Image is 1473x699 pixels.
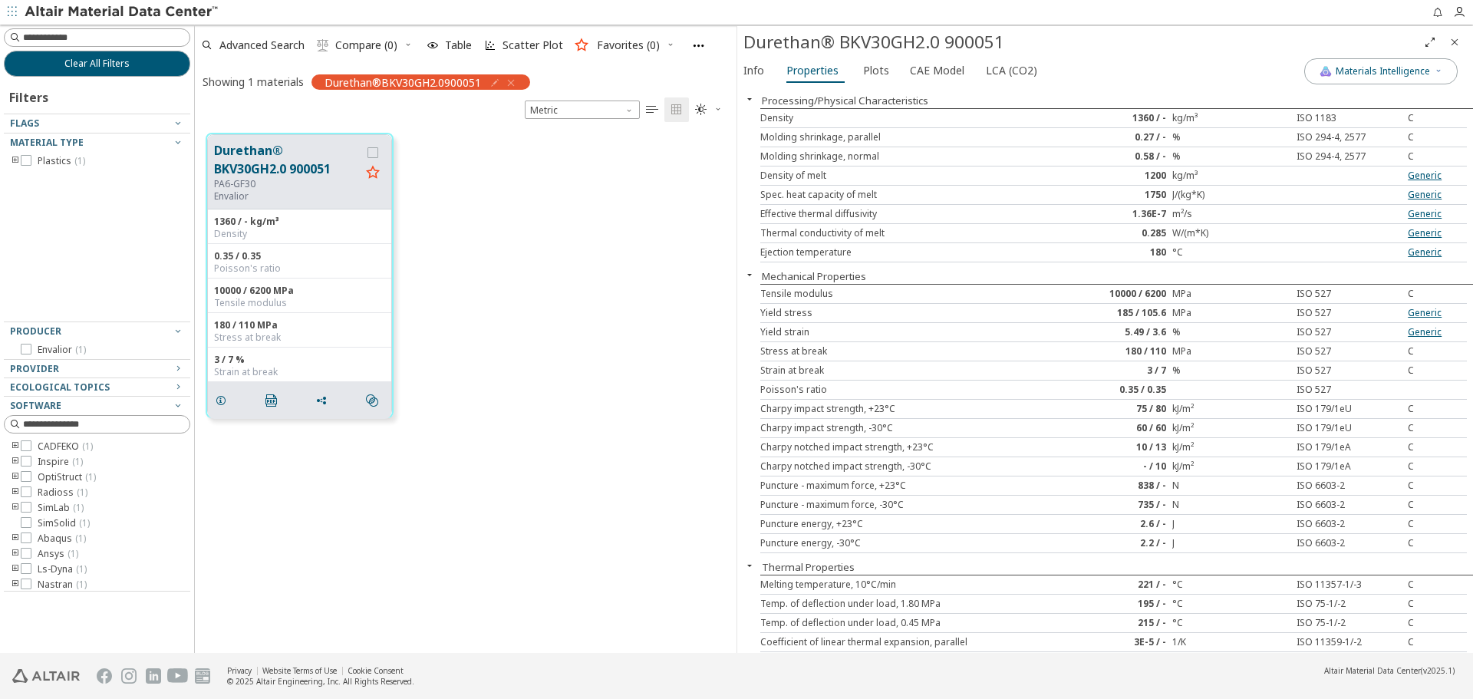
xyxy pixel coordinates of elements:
[1304,58,1458,84] button: AI CopilotMaterials Intelligence
[1324,665,1421,676] span: Altair Material Data Center
[265,394,278,407] i: 
[1408,188,1442,201] a: Generic
[1055,112,1173,124] div: 1360 / -
[68,547,78,560] span: ( 1 )
[737,93,762,105] button: Close
[760,460,1055,473] div: Charpy notched impact strength, -30°C
[262,665,337,676] a: Website Terms of Use
[760,345,1055,358] div: Stress at break
[1055,189,1173,201] div: 1750
[1408,150,1467,163] div: C
[1172,598,1290,610] div: °C
[38,471,96,483] span: OptiStruct
[1408,617,1467,629] div: C
[760,307,1055,319] div: Yield stress
[366,394,378,407] i: 
[1408,364,1467,377] div: C
[1172,326,1290,338] div: %
[10,399,61,412] span: Software
[762,560,855,574] button: Thermal Properties
[77,486,87,499] span: ( 1 )
[335,40,397,51] span: Compare (0)
[1172,189,1290,201] div: J/(kg*K)
[4,51,190,77] button: Clear All Filters
[760,112,1055,124] div: Density
[214,331,385,344] div: Stress at break
[760,246,1055,259] div: Ejection temperature
[760,636,1055,648] div: Coefficient of linear thermal expansion, parallel
[1408,537,1467,549] div: C
[214,366,385,378] div: Strain at break
[1408,306,1442,319] a: Generic
[1172,636,1290,648] div: 1/K
[1408,131,1467,143] div: C
[910,58,964,83] span: CAE Model
[214,262,385,275] div: Poisson's ratio
[1408,169,1442,182] a: Generic
[760,288,1055,300] div: Tensile modulus
[308,385,341,416] button: Share
[38,532,86,545] span: Abaqus
[760,617,1055,629] div: Temp. of deflection under load, 0.45 MPa
[227,676,414,687] div: © 2025 Altair Engineering, Inc. All Rights Reserved.
[1336,65,1430,77] span: Materials Intelligence
[1408,288,1467,300] div: C
[10,362,59,375] span: Provider
[760,150,1055,163] div: Molding shrinkage, normal
[1290,460,1409,473] div: ISO 179/1eA
[10,136,84,149] span: Material Type
[1408,207,1442,220] a: Generic
[760,326,1055,338] div: Yield strain
[214,228,385,240] div: Density
[1055,617,1173,629] div: 215 / -
[195,122,736,653] div: grid
[4,134,190,152] button: Material Type
[72,455,83,468] span: ( 1 )
[76,578,87,591] span: ( 1 )
[1290,441,1409,453] div: ISO 179/1eA
[1172,112,1290,124] div: kg/m³
[863,58,889,83] span: Plots
[1055,170,1173,182] div: 1200
[760,422,1055,434] div: Charpy impact strength, -30°C
[1172,518,1290,530] div: J
[10,456,21,468] i: toogle group
[1055,227,1173,239] div: 0.285
[214,250,385,262] div: 0.35 / 0.35
[1055,422,1173,434] div: 60 / 60
[1408,422,1467,434] div: C
[1055,598,1173,610] div: 195 / -
[1172,617,1290,629] div: °C
[79,516,90,529] span: ( 1 )
[73,501,84,514] span: ( 1 )
[214,216,385,228] div: 1360 / - kg/m³
[203,74,304,89] div: Showing 1 materials
[1172,131,1290,143] div: %
[361,161,385,186] button: Favorite
[760,131,1055,143] div: Molding shrinkage, parallel
[1408,403,1467,415] div: C
[1290,384,1409,396] div: ISO 527
[1172,288,1290,300] div: MPa
[760,189,1055,201] div: Spec. heat capacity of melt
[760,579,1055,591] div: Melting temperature, 10°C/min
[1290,131,1409,143] div: ISO 294-4, 2577
[1055,208,1173,220] div: 1.36E-7
[525,101,640,119] span: Metric
[1172,480,1290,492] div: N
[503,40,563,51] span: Scatter Plot
[1290,326,1409,338] div: ISO 527
[1290,345,1409,358] div: ISO 527
[214,178,361,190] div: PA6-GF30
[38,344,86,356] span: Envalior
[689,97,729,122] button: Theme
[760,364,1055,377] div: Strain at break
[1290,499,1409,511] div: ISO 6603-2
[1055,518,1173,530] div: 2.6 / -
[10,532,21,545] i: toogle group
[76,562,87,575] span: ( 1 )
[1172,537,1290,549] div: J
[1055,537,1173,549] div: 2.2 / -
[760,170,1055,182] div: Density of melt
[1055,326,1173,338] div: 5.49 / 3.6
